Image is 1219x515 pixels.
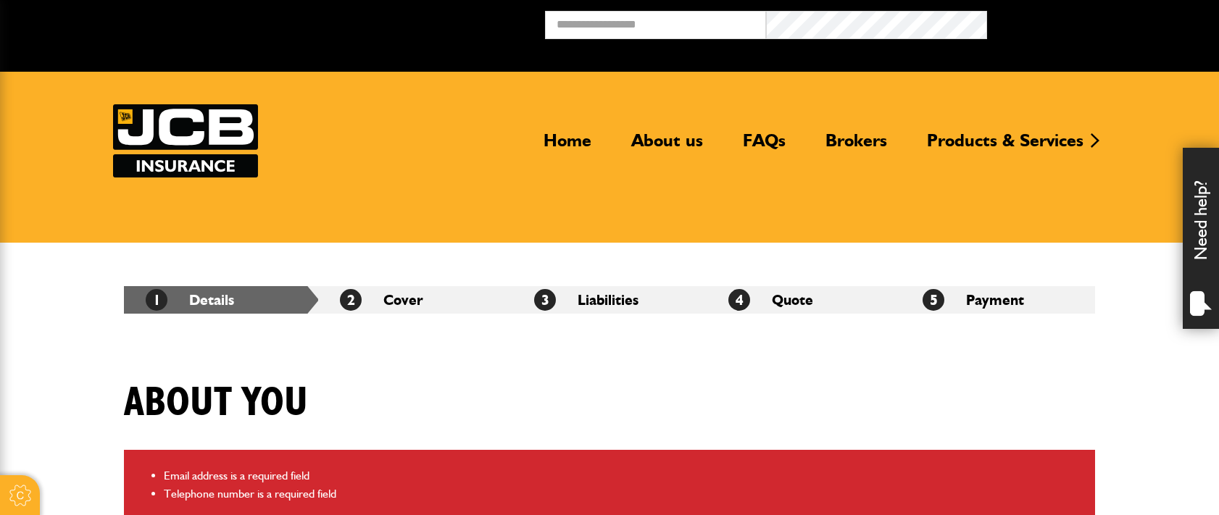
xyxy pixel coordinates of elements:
[146,289,167,311] span: 1
[707,286,901,314] li: Quote
[113,104,258,177] a: JCB Insurance Services
[113,104,258,177] img: JCB Insurance Services logo
[512,286,707,314] li: Liabilities
[318,286,512,314] li: Cover
[534,289,556,311] span: 3
[124,379,308,427] h1: About you
[987,11,1208,33] button: Broker Login
[164,466,1084,485] li: Email address is a required field
[901,286,1095,314] li: Payment
[340,289,362,311] span: 2
[164,485,1084,503] li: Telephone number is a required field
[815,130,898,163] a: Brokers
[916,130,1094,163] a: Products & Services
[732,130,796,163] a: FAQs
[620,130,714,163] a: About us
[923,289,944,311] span: 5
[728,289,750,311] span: 4
[533,130,602,163] a: Home
[1183,148,1219,329] div: Need help?
[124,286,318,314] li: Details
